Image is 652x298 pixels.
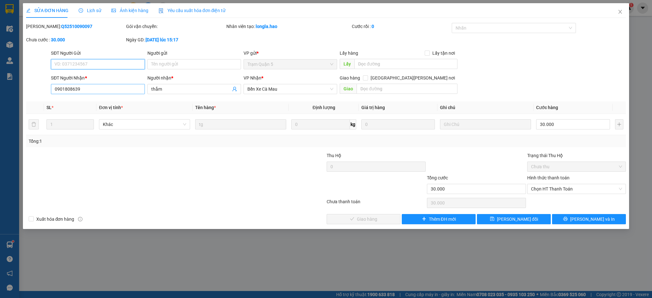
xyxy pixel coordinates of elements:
input: Dọc đường [357,84,457,94]
div: Ngày GD: [126,36,225,43]
label: Hình thức thanh toán [527,175,570,180]
span: Lấy hàng [340,51,358,56]
span: Lấy tận nơi [430,50,457,57]
div: [PERSON_NAME]: [26,23,125,30]
div: Chưa thanh toán [326,198,426,209]
b: 30.000 [51,37,65,42]
div: Nhân viên tạo: [226,23,350,30]
th: Ghi chú [437,101,534,114]
span: kg [350,119,356,129]
b: Q52510090097 [61,24,92,29]
div: Người nhận [147,74,241,81]
span: Xuất hóa đơn hàng [34,216,77,223]
button: plus [615,119,624,129]
span: Chưa thu [531,162,622,171]
span: Lịch sử [79,8,101,13]
span: Bến Xe Cà Mau [247,84,333,94]
span: printer [563,217,568,222]
div: SĐT Người Nhận [51,74,145,81]
input: VD: Bàn, Ghế [195,119,286,129]
span: Giao [340,84,357,94]
div: Cước rồi : [352,23,451,30]
button: save[PERSON_NAME] đổi [477,214,551,224]
span: Trạm Quận 5 [247,59,333,69]
span: Tên hàng [195,105,216,110]
span: edit [26,8,31,13]
span: SỬA ĐƠN HÀNG [26,8,68,13]
span: Yêu cầu xuất hóa đơn điện tử [159,8,226,13]
span: [GEOGRAPHIC_DATA][PERSON_NAME] nơi [368,74,457,81]
button: delete [29,119,39,129]
span: plus [422,217,426,222]
span: Thu Hộ [327,153,341,158]
button: plusThêm ĐH mới [402,214,476,224]
input: 0 [361,119,435,129]
div: Tổng: 1 [29,138,252,145]
span: Khác [103,120,186,129]
button: printer[PERSON_NAME] và In [552,214,626,224]
span: Định lượng [313,105,335,110]
b: 0 [372,24,374,29]
div: SĐT Người Gửi [51,50,145,57]
b: longla.hao [256,24,277,29]
span: Chọn HT Thanh Toán [531,184,622,194]
span: Đơn vị tính [99,105,123,110]
span: Giá trị hàng [361,105,385,110]
input: Dọc đường [354,59,457,69]
span: user-add [232,87,237,92]
span: clock-circle [79,8,83,13]
span: Ảnh kiện hàng [111,8,148,13]
button: Close [611,3,629,21]
div: Chưa cước : [26,36,125,43]
span: info-circle [78,217,82,221]
span: SL [46,105,52,110]
span: Tổng cước [427,175,448,180]
button: checkGiao hàng [327,214,400,224]
div: Gói vận chuyển: [126,23,225,30]
span: Lấy [340,59,354,69]
span: close [618,9,623,14]
div: VP gửi [244,50,337,57]
input: Ghi Chú [440,119,531,129]
span: VP Nhận [244,75,261,80]
div: Trạng thái Thu Hộ [527,152,626,159]
span: Thêm ĐH mới [429,216,456,223]
b: [DATE] lúc 15:17 [145,37,178,42]
span: [PERSON_NAME] đổi [497,216,538,223]
span: [PERSON_NAME] và In [570,216,615,223]
span: save [490,217,494,222]
img: icon [159,8,164,13]
div: Người gửi [147,50,241,57]
span: Giao hàng [340,75,360,80]
span: picture [111,8,116,13]
span: Cước hàng [536,105,558,110]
